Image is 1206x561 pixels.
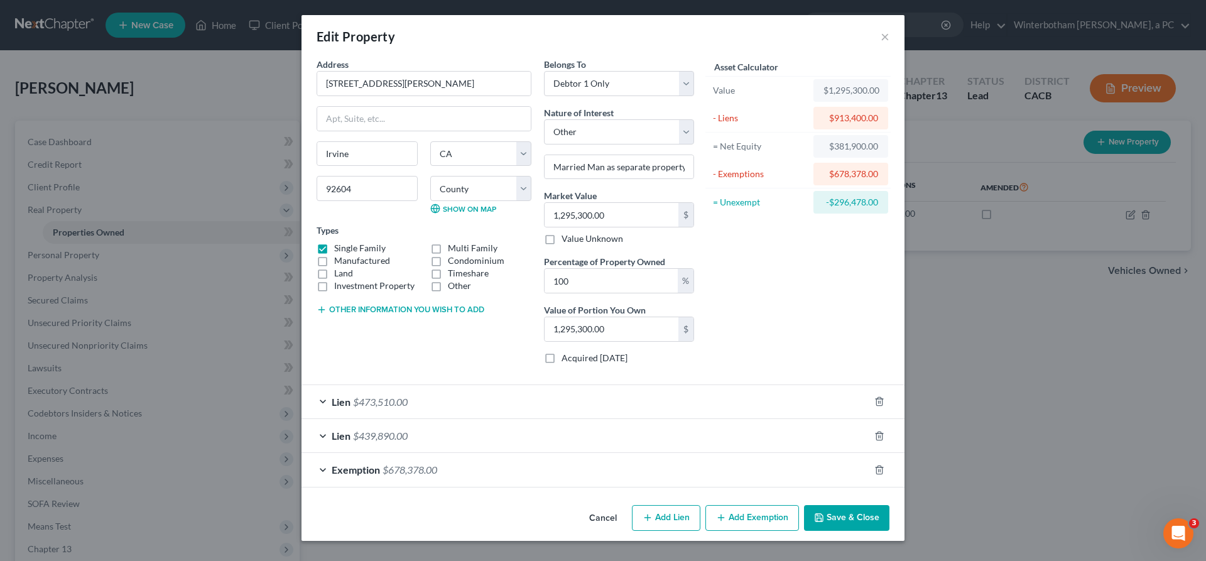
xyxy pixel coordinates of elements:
[544,189,597,202] label: Market Value
[334,254,390,267] label: Manufactured
[332,430,350,442] span: Lien
[317,224,339,237] label: Types
[881,29,889,44] button: ×
[713,168,808,180] div: - Exemptions
[678,269,693,293] div: %
[448,242,497,254] label: Multi Family
[562,232,623,245] label: Value Unknown
[713,112,808,124] div: - Liens
[383,464,437,476] span: $678,378.00
[713,84,808,97] div: Value
[545,269,678,293] input: 0.00
[713,196,808,209] div: = Unexempt
[448,280,471,292] label: Other
[448,267,489,280] label: Timeshare
[804,505,889,531] button: Save & Close
[544,303,646,317] label: Value of Portion You Own
[678,317,693,341] div: $
[317,72,531,95] input: Enter address...
[334,242,386,254] label: Single Family
[544,255,665,268] label: Percentage of Property Owned
[317,142,417,166] input: Enter city...
[332,464,380,476] span: Exemption
[544,106,614,119] label: Nature of Interest
[545,317,678,341] input: 0.00
[353,430,408,442] span: $439,890.00
[317,107,531,131] input: Apt, Suite, etc...
[823,168,878,180] div: $678,378.00
[823,84,878,97] div: $1,295,300.00
[545,203,678,227] input: 0.00
[317,305,484,315] button: Other information you wish to add
[714,60,778,74] label: Asset Calculator
[448,254,504,267] label: Condominium
[1189,518,1199,528] span: 3
[334,280,415,292] label: Investment Property
[317,59,349,70] span: Address
[1163,518,1193,548] iframe: Intercom live chat
[317,176,418,201] input: Enter zip...
[823,112,878,124] div: $913,400.00
[705,505,799,531] button: Add Exemption
[334,267,353,280] label: Land
[430,204,496,214] a: Show on Map
[545,155,693,179] input: --
[713,140,808,153] div: = Net Equity
[678,203,693,227] div: $
[332,396,350,408] span: Lien
[632,505,700,531] button: Add Lien
[317,28,395,45] div: Edit Property
[579,506,627,531] button: Cancel
[353,396,408,408] span: $473,510.00
[562,352,627,364] label: Acquired [DATE]
[544,59,586,70] span: Belongs To
[823,196,878,209] div: -$296,478.00
[823,140,878,153] div: $381,900.00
